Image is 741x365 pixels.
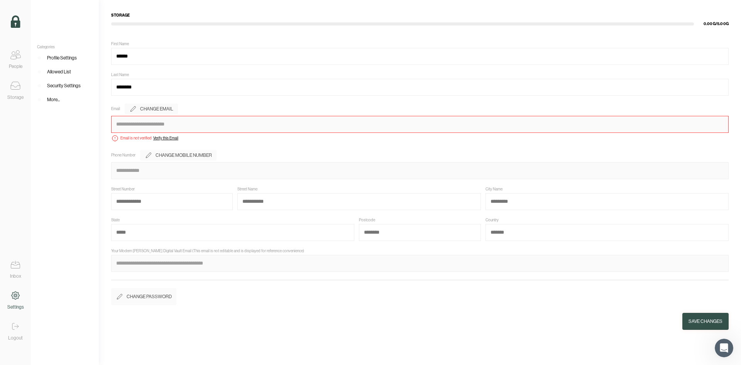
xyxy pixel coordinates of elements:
div: State [111,218,120,222]
div: People [9,63,22,70]
div: Verify this Email [153,136,178,141]
div: More... [47,96,60,104]
div: Street Number [111,187,135,192]
div: Categories [31,45,99,49]
div: First Name [111,42,129,46]
div: Logout [8,334,23,342]
div: Storage [111,12,729,19]
div: Last Name [111,73,129,77]
a: More... [31,93,99,107]
div: Email is not verified [120,136,152,141]
a: Security Settings [31,79,99,93]
button: Change Email [125,104,178,114]
a: Profile Settings [31,51,99,65]
div: Security Settings [47,82,81,90]
div: Inbox [10,272,21,280]
div: Storage [7,93,24,101]
div: Settings [7,303,24,311]
button: Change Mobile Number [140,150,217,161]
div: Allowed List [47,68,71,76]
div: Email [111,107,120,111]
button: Save Changes [682,313,729,330]
div: Country [486,218,499,222]
div: Profile Settings [47,54,77,62]
iframe: Intercom live chat [715,339,733,357]
div: Change Mobile Number [156,151,212,159]
div: Postcode [359,218,375,222]
a: Allowed List [31,65,99,79]
div: Street Name [237,187,257,192]
button: Change Password [111,288,176,305]
div: Phone Number [111,153,135,158]
div: City Name [486,187,502,192]
div: Save Changes [689,317,722,325]
div: 0.00G/5.00G [694,21,729,27]
div: Change Email [140,105,173,113]
div: Change Password [127,293,172,300]
div: Your Modern [PERSON_NAME] Digital Vault Email (This email is not editable and is displayed for re... [111,249,304,253]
